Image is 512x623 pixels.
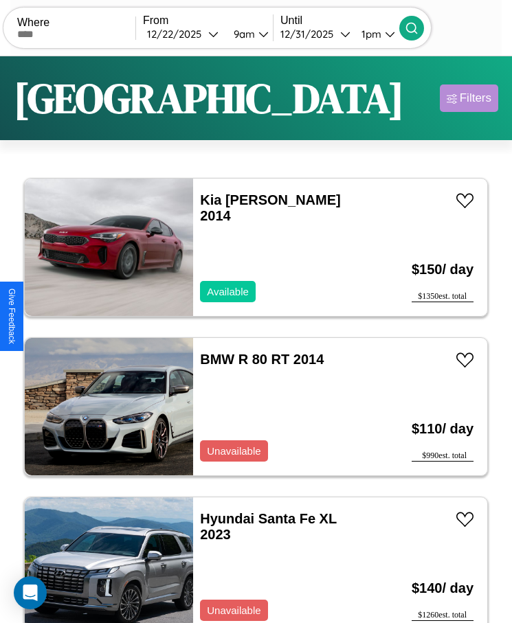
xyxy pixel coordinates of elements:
button: 12/22/2025 [143,27,223,41]
div: 9am [227,27,258,41]
a: BMW R 80 RT 2014 [200,352,324,367]
div: $ 1260 est. total [412,610,474,621]
button: 9am [223,27,273,41]
h1: [GEOGRAPHIC_DATA] [14,70,404,126]
div: $ 990 est. total [412,451,474,462]
a: Hyundai Santa Fe XL 2023 [200,511,337,542]
a: Kia [PERSON_NAME] 2014 [200,192,340,223]
div: 1pm [355,27,385,41]
div: 12 / 31 / 2025 [280,27,340,41]
div: Give Feedback [7,288,16,344]
label: From [143,14,273,27]
p: Unavailable [207,442,260,460]
h3: $ 150 / day [412,248,474,291]
div: $ 1350 est. total [412,291,474,302]
h3: $ 110 / day [412,407,474,451]
button: Filters [440,84,498,112]
div: 12 / 22 / 2025 [147,27,208,41]
button: 1pm [350,27,399,41]
label: Until [280,14,399,27]
label: Where [17,16,135,29]
div: Open Intercom Messenger [14,576,47,609]
div: Filters [460,91,491,105]
h3: $ 140 / day [412,567,474,610]
p: Unavailable [207,601,260,620]
p: Available [207,282,249,301]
